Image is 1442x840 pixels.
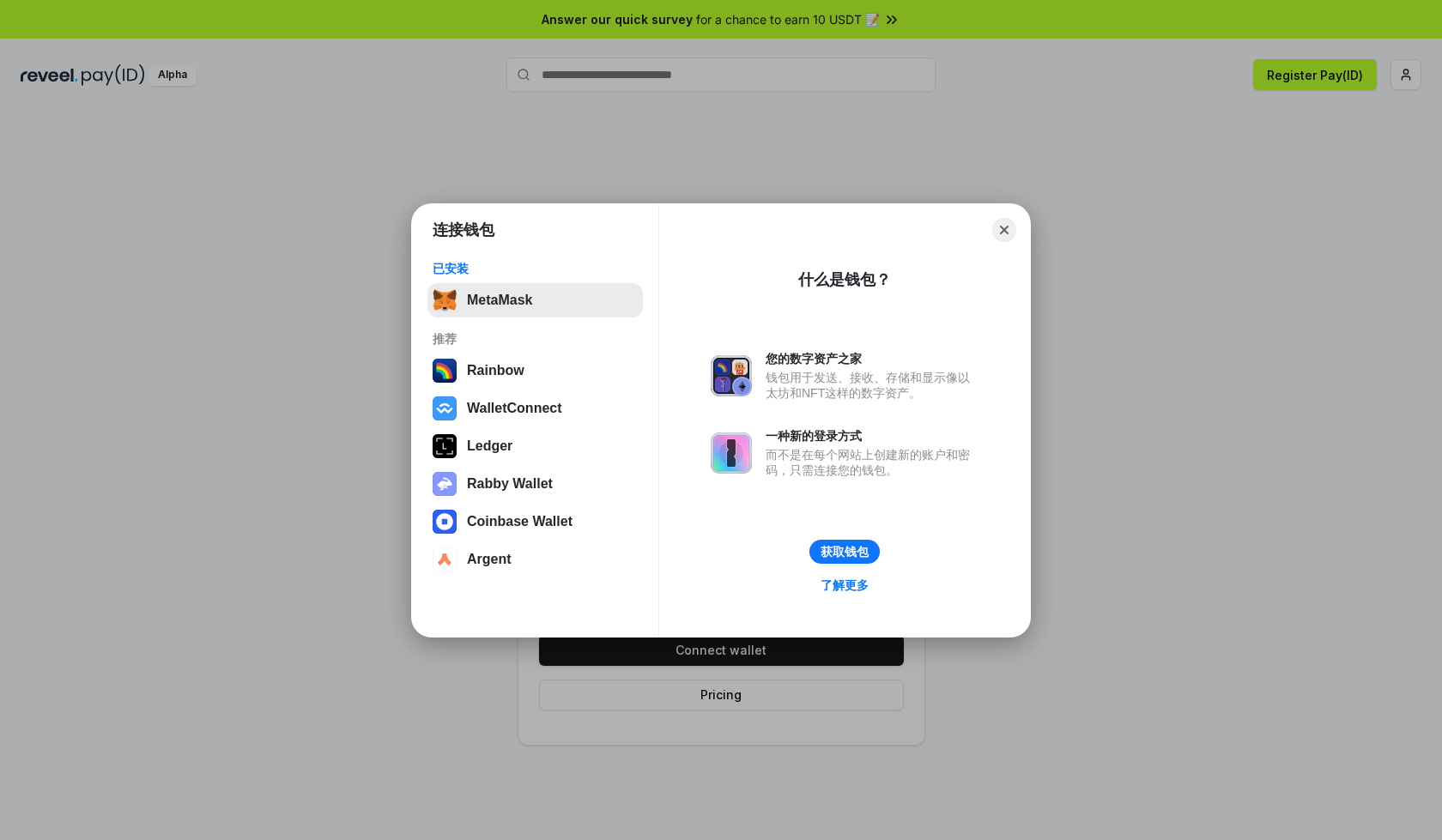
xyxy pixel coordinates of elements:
[427,354,643,388] button: Rainbow
[427,391,643,426] button: WalletConnect
[427,542,643,577] button: Argent
[427,505,643,539] button: Coinbase Wallet
[433,261,638,276] div: 已安装
[433,547,457,571] img: svg+xml,%3Csvg%20width%3D%2228%22%20height%3D%2228%22%20viewBox%3D%220%200%2028%2028%22%20fill%3D...
[427,467,643,501] button: Rabby Wallet
[433,510,457,534] img: svg+xml,%3Csvg%20width%3D%2228%22%20height%3D%2228%22%20viewBox%3D%220%200%2028%2028%22%20fill%3D...
[433,396,457,420] img: svg+xml,%3Csvg%20width%3D%2228%22%20height%3D%2228%22%20viewBox%3D%220%200%2028%2028%22%20fill%3D...
[467,552,512,567] div: Argent
[467,514,573,529] div: Coinbase Wallet
[433,434,457,458] img: svg+xml,%3Csvg%20xmlns%3D%22http%3A%2F%2Fwww.w3.org%2F2000%2Fsvg%22%20width%3D%2228%22%20height%3...
[798,269,891,290] div: 什么是钱包？
[427,283,643,317] button: MetaMask
[821,577,869,593] div: 了解更多
[433,359,457,383] img: svg+xml,%3Csvg%20width%3D%22120%22%20height%3D%22120%22%20viewBox%3D%220%200%20120%20120%22%20fil...
[766,351,978,366] div: 您的数字资产之家
[992,218,1016,242] button: Close
[427,429,643,463] button: Ledger
[766,428,978,444] div: 一种新的登录方式
[433,472,457,496] img: svg+xml,%3Csvg%20xmlns%3D%22http%3A%2F%2Fwww.w3.org%2F2000%2Fsvg%22%20fill%3D%22none%22%20viewBox...
[711,355,752,396] img: svg+xml,%3Csvg%20xmlns%3D%22http%3A%2F%2Fwww.w3.org%2F2000%2Fsvg%22%20fill%3D%22none%22%20viewBox...
[467,438,512,454] div: Ledger
[821,544,869,559] div: 获取钱包
[433,288,457,312] img: svg+xml,%3Csvg%20fill%3D%22none%22%20height%3D%2233%22%20viewBox%3D%220%200%2035%2033%22%20width%...
[467,293,532,308] div: MetaMask
[433,331,638,347] div: 推荐
[467,401,562,416] div: WalletConnect
[711,432,752,474] img: svg+xml,%3Csvg%20xmlns%3D%22http%3A%2F%2Fwww.w3.org%2F2000%2Fsvg%22%20fill%3D%22none%22%20viewBox...
[766,370,978,401] div: 钱包用于发送、接收、存储和显示像以太坊和NFT这样的数字资产。
[467,363,524,378] div: Rainbow
[433,220,494,240] h1: 连接钱包
[467,476,553,492] div: Rabby Wallet
[766,447,978,478] div: 而不是在每个网站上创建新的账户和密码，只需连接您的钱包。
[809,540,880,564] button: 获取钱包
[810,574,879,596] a: 了解更多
